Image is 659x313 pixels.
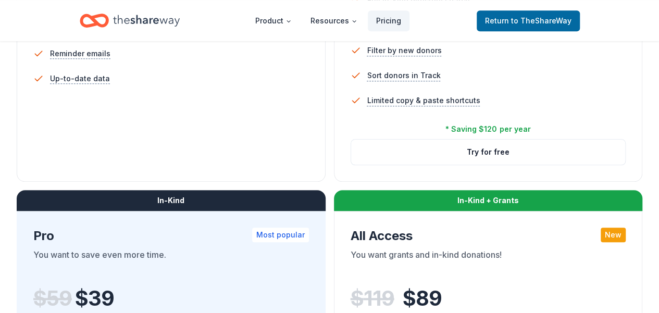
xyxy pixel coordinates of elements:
button: Resources [302,10,366,31]
div: You want grants and in-kind donations! [351,248,626,278]
a: Home [80,8,180,33]
a: Pricing [368,10,409,31]
span: $ 39 [75,284,114,313]
span: Sort donors in Track [367,69,441,82]
button: Product [247,10,300,31]
span: Return [485,15,571,27]
span: Limited copy & paste shortcuts [367,94,480,107]
nav: Main [247,8,409,33]
div: In-Kind + Grants [334,190,643,211]
div: In-Kind [17,190,326,211]
span: Up-to-date data [50,72,110,85]
span: $ 89 [403,284,442,313]
span: to TheShareWay [511,16,571,25]
span: Reminder emails [50,47,110,60]
div: Most popular [252,228,309,242]
a: Returnto TheShareWay [477,10,580,31]
div: * Saving $120 per year [445,123,530,135]
div: All Access [351,228,626,244]
span: Filter by new donors [367,44,442,57]
div: You want to save even more time. [33,248,309,278]
div: New [601,228,626,242]
div: Pro [33,228,309,244]
button: Try for free [351,140,626,165]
